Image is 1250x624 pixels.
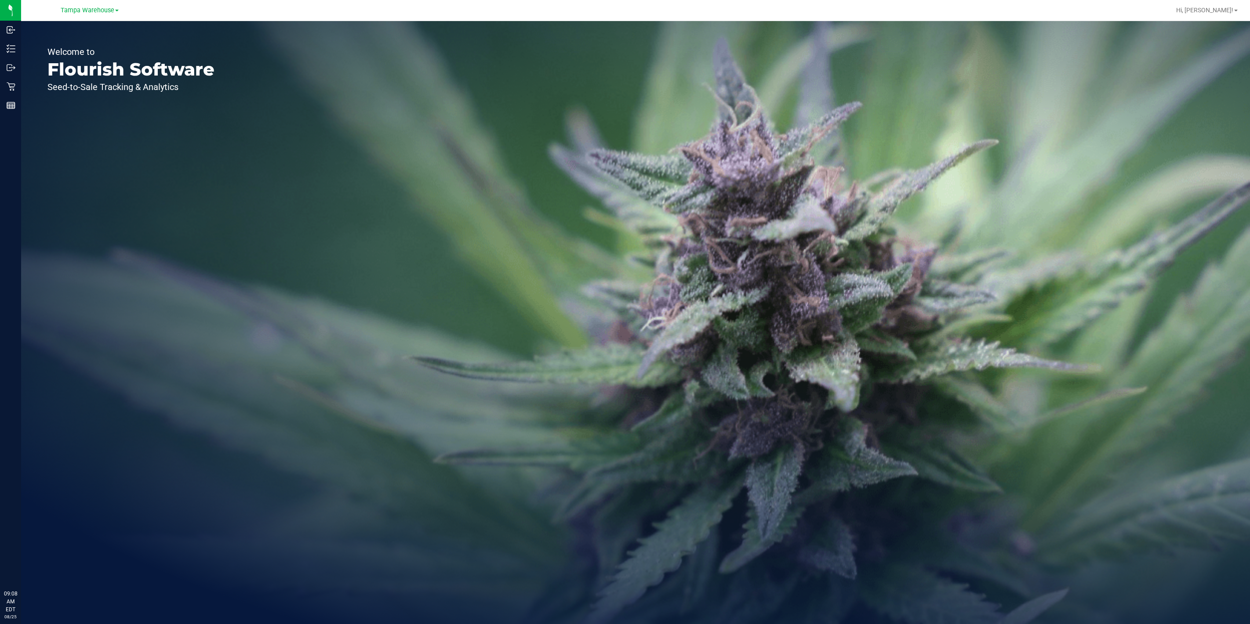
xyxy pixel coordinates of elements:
[7,63,15,72] inline-svg: Outbound
[7,101,15,110] inline-svg: Reports
[47,47,214,56] p: Welcome to
[7,82,15,91] inline-svg: Retail
[4,590,17,613] p: 09:08 AM EDT
[7,44,15,53] inline-svg: Inventory
[47,83,214,91] p: Seed-to-Sale Tracking & Analytics
[4,613,17,620] p: 08/25
[1176,7,1233,14] span: Hi, [PERSON_NAME]!
[9,554,35,580] iframe: Resource center
[61,7,114,14] span: Tampa Warehouse
[47,61,214,78] p: Flourish Software
[7,25,15,34] inline-svg: Inbound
